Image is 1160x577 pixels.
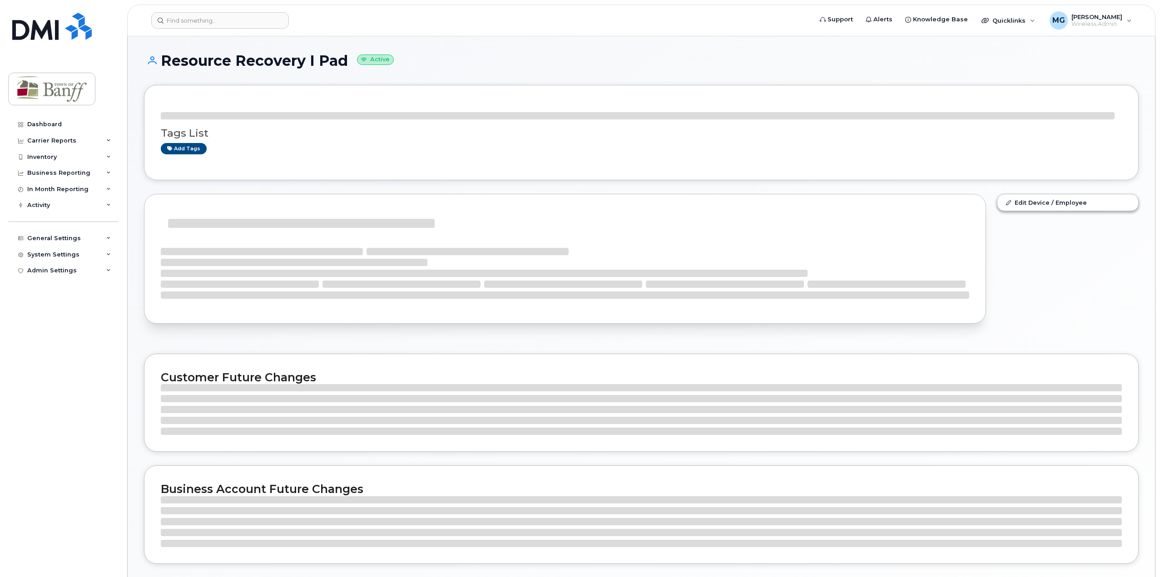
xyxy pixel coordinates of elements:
[997,194,1138,211] a: Edit Device / Employee
[161,128,1122,139] h3: Tags List
[144,53,1139,69] h1: Resource Recovery I Pad
[161,143,207,154] a: Add tags
[357,54,394,65] small: Active
[161,482,1122,496] h2: Business Account Future Changes
[161,370,1122,384] h2: Customer Future Changes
